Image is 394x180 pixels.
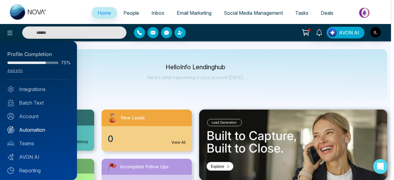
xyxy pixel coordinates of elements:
[373,159,388,174] div: Open Intercom Messenger
[7,113,14,120] img: Account.svg
[7,113,70,120] a: Account
[7,167,70,174] a: Reporting
[7,99,70,106] a: Batch Text
[7,167,14,174] img: Reporting.svg
[7,126,70,134] a: Automation
[7,126,14,133] img: Automation.svg
[7,140,70,147] a: Teams
[7,153,70,161] a: AVON AI
[61,61,70,65] span: 75%
[7,86,14,93] img: Integrated.svg
[7,86,70,93] a: Integrations
[7,68,23,73] a: Add Info
[7,140,14,147] img: team.svg
[7,50,70,58] div: Profile Completion
[7,154,14,160] img: Avon-AI.svg
[7,99,14,106] img: batch_text_white.png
